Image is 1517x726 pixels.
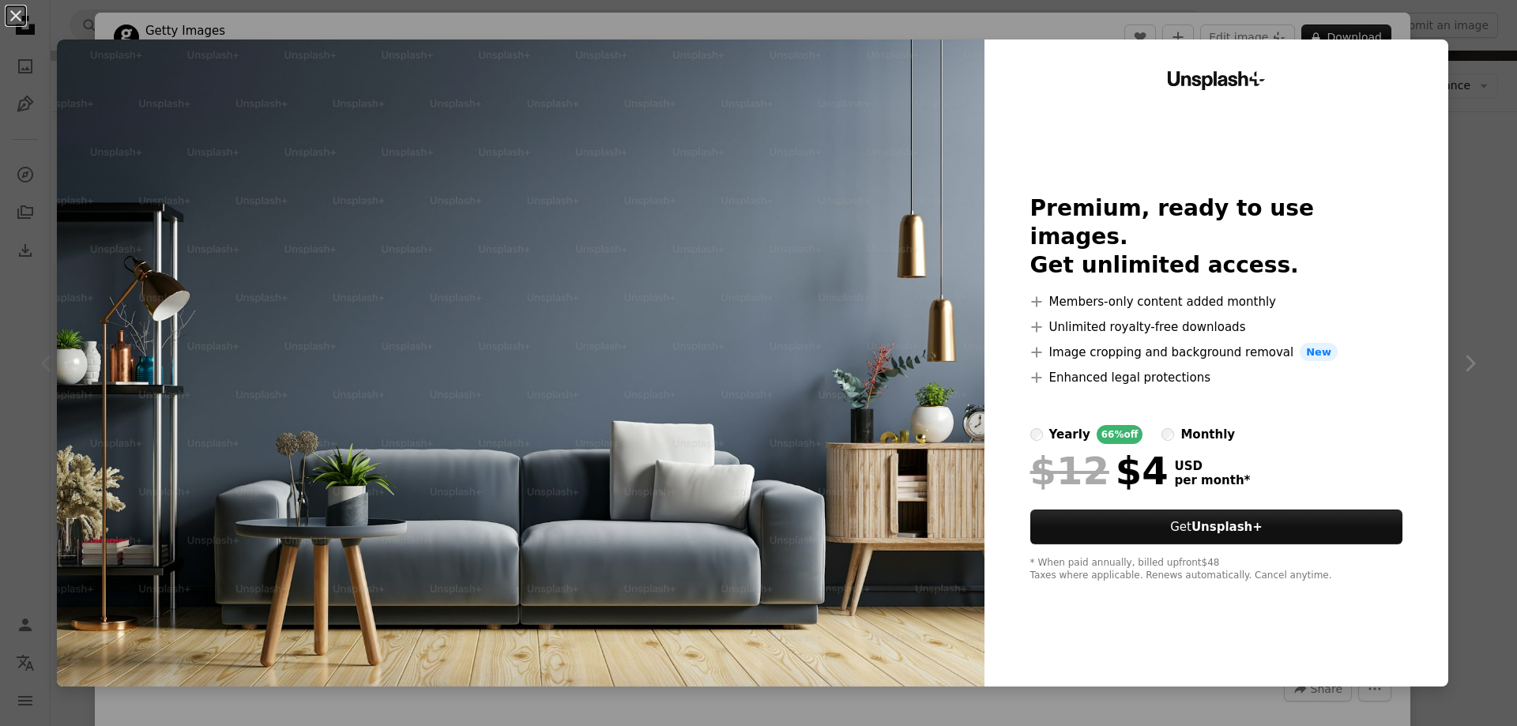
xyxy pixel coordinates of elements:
div: monthly [1180,425,1235,444]
span: per month * [1175,473,1251,487]
div: * When paid annually, billed upfront $48 Taxes where applicable. Renews automatically. Cancel any... [1030,557,1403,582]
span: New [1300,343,1338,362]
div: 66% off [1097,425,1143,444]
li: Unlimited royalty-free downloads [1030,318,1403,337]
input: yearly66%off [1030,428,1043,441]
li: Image cropping and background removal [1030,343,1403,362]
strong: Unsplash+ [1191,520,1263,534]
div: $4 [1030,450,1169,491]
li: Members-only content added monthly [1030,292,1403,311]
span: USD [1175,459,1251,473]
li: Enhanced legal protections [1030,368,1403,387]
span: $12 [1030,450,1109,491]
input: monthly [1161,428,1174,441]
h2: Premium, ready to use images. Get unlimited access. [1030,194,1403,280]
button: GetUnsplash+ [1030,510,1403,544]
div: yearly [1049,425,1090,444]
